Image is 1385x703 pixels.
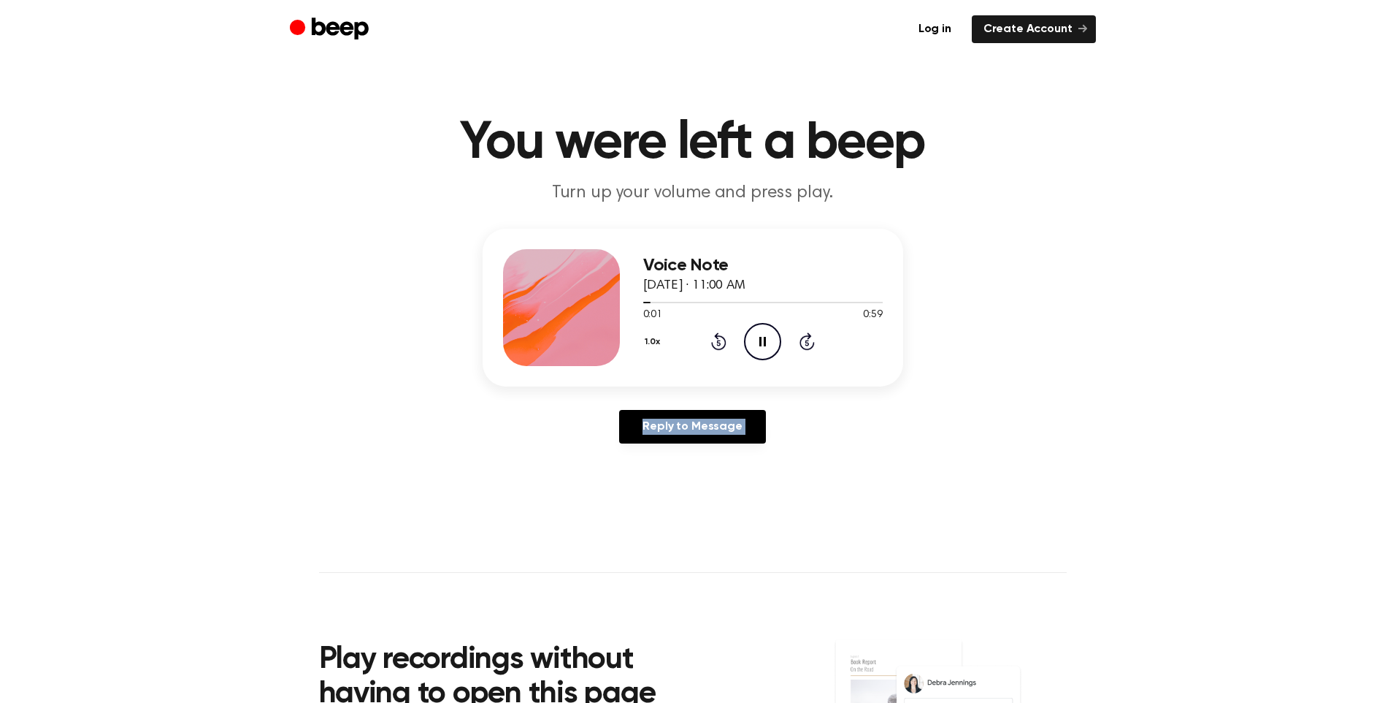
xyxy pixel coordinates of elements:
span: 0:59 [863,308,882,323]
a: Create Account [972,15,1096,43]
span: 0:01 [643,308,662,323]
h1: You were left a beep [319,117,1067,170]
a: Reply to Message [619,410,765,444]
span: [DATE] · 11:00 AM [643,279,745,292]
p: Turn up your volume and press play. [413,181,973,205]
a: Log in [907,15,963,43]
button: 1.0x [643,330,666,354]
a: Beep [290,15,372,44]
h3: Voice Note [643,256,883,275]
